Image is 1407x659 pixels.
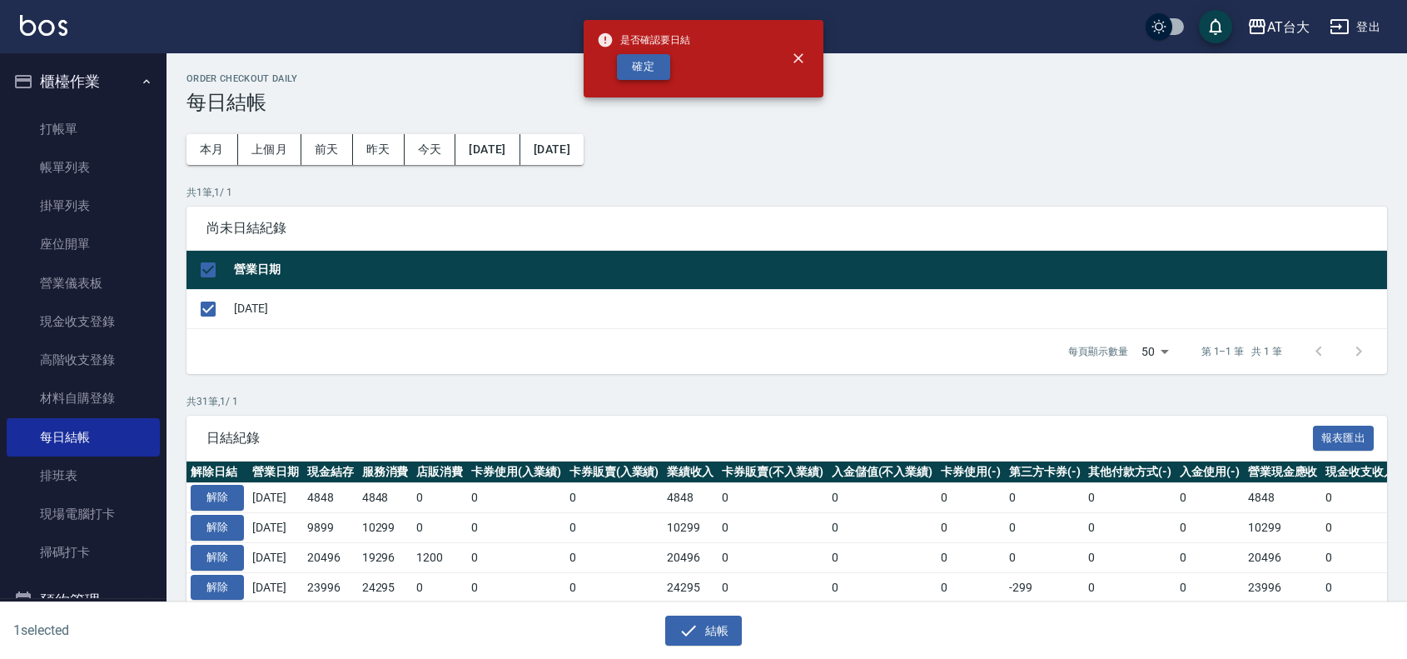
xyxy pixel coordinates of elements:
[467,483,565,513] td: 0
[248,513,303,543] td: [DATE]
[303,513,358,543] td: 9899
[303,483,358,513] td: 4848
[718,513,828,543] td: 0
[191,545,244,571] button: 解除
[1313,426,1375,452] button: 報表匯出
[358,542,413,572] td: 19296
[248,462,303,483] th: 營業日期
[467,572,565,602] td: 0
[937,483,1005,513] td: 0
[358,483,413,513] td: 4848
[248,542,303,572] td: [DATE]
[1135,329,1175,374] div: 50
[663,572,718,602] td: 24295
[7,264,160,302] a: 營業儀表板
[405,134,456,165] button: 今天
[1321,542,1400,572] td: 0
[7,225,160,263] a: 座位開單
[1084,572,1176,602] td: 0
[1084,542,1176,572] td: 0
[7,379,160,417] a: 材料自購登錄
[597,32,690,48] span: 是否確認要日結
[301,134,353,165] button: 前天
[1005,462,1085,483] th: 第三方卡券(-)
[718,483,828,513] td: 0
[718,462,828,483] th: 卡券販賣(不入業績)
[1201,344,1282,359] p: 第 1–1 筆 共 1 筆
[455,134,520,165] button: [DATE]
[828,572,937,602] td: 0
[565,513,664,543] td: 0
[1084,483,1176,513] td: 0
[1267,17,1310,37] div: AT台大
[828,542,937,572] td: 0
[663,462,718,483] th: 業績收入
[1084,462,1176,483] th: 其他付款方式(-)
[467,513,565,543] td: 0
[1176,513,1244,543] td: 0
[1084,513,1176,543] td: 0
[663,513,718,543] td: 10299
[20,15,67,36] img: Logo
[1005,572,1085,602] td: -299
[663,483,718,513] td: 4848
[1244,483,1322,513] td: 4848
[248,483,303,513] td: [DATE]
[1244,542,1322,572] td: 20496
[828,483,937,513] td: 0
[1005,483,1085,513] td: 0
[7,110,160,148] a: 打帳單
[186,73,1387,84] h2: Order checkout daily
[7,60,160,103] button: 櫃檯作業
[238,134,301,165] button: 上個月
[617,54,670,80] button: 確定
[303,542,358,572] td: 20496
[1176,483,1244,513] td: 0
[1176,462,1244,483] th: 入金使用(-)
[565,572,664,602] td: 0
[358,462,413,483] th: 服務消費
[412,513,467,543] td: 0
[13,620,349,641] h6: 1 selected
[1176,542,1244,572] td: 0
[412,462,467,483] th: 店販消費
[828,513,937,543] td: 0
[7,418,160,457] a: 每日結帳
[718,542,828,572] td: 0
[186,185,1387,200] p: 共 1 筆, 1 / 1
[718,572,828,602] td: 0
[191,515,244,541] button: 解除
[7,533,160,572] a: 掃碼打卡
[186,394,1387,409] p: 共 31 筆, 1 / 1
[186,91,1387,114] h3: 每日結帳
[7,457,160,495] a: 排班表
[565,542,664,572] td: 0
[303,462,358,483] th: 現金結存
[1321,483,1400,513] td: 0
[7,302,160,341] a: 現金收支登錄
[1321,572,1400,602] td: 0
[7,187,160,225] a: 掛單列表
[412,572,467,602] td: 0
[937,513,1005,543] td: 0
[1244,572,1322,602] td: 23996
[248,572,303,602] td: [DATE]
[663,542,718,572] td: 20496
[1321,513,1400,543] td: 0
[780,40,817,77] button: close
[1176,572,1244,602] td: 0
[1244,462,1322,483] th: 營業現金應收
[1321,462,1400,483] th: 現金收支收入
[1005,542,1085,572] td: 0
[191,485,244,511] button: 解除
[230,251,1387,290] th: 營業日期
[7,341,160,379] a: 高階收支登錄
[665,616,743,647] button: 結帳
[937,542,1005,572] td: 0
[1199,10,1232,43] button: save
[186,462,248,483] th: 解除日結
[7,148,160,187] a: 帳單列表
[565,483,664,513] td: 0
[520,134,584,165] button: [DATE]
[206,430,1313,447] span: 日結紀錄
